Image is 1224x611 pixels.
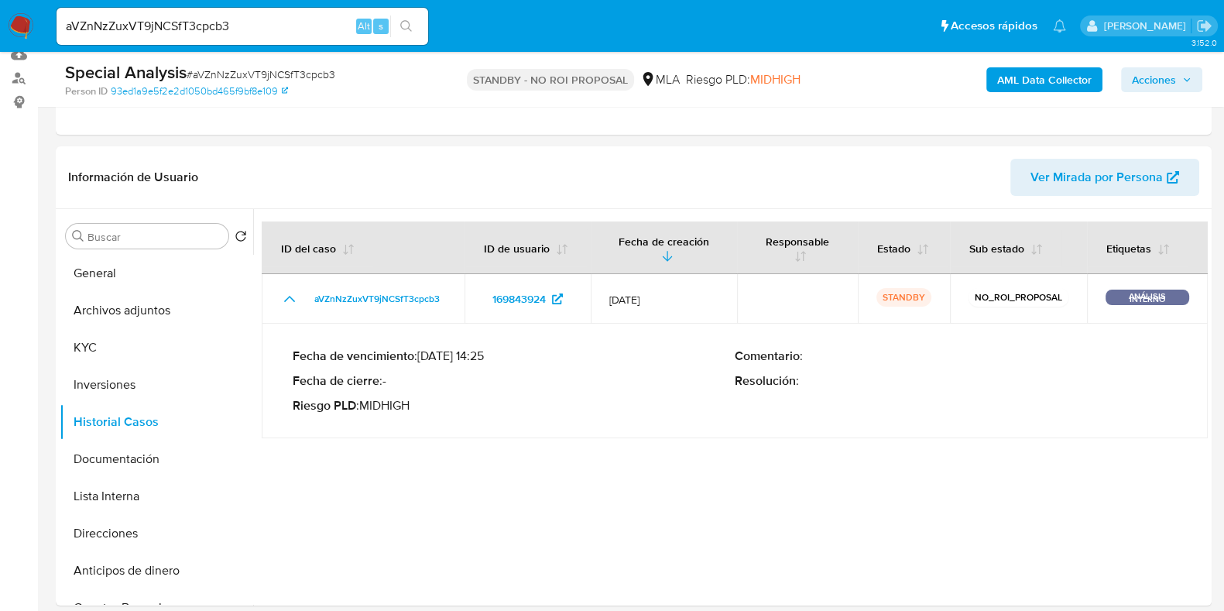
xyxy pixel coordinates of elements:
[1103,19,1191,33] p: andres.vilosio@mercadolibre.com
[467,69,634,91] p: STANDBY - NO ROI PROPOSAL
[235,230,247,247] button: Volver al orden por defecto
[111,84,288,98] a: 93ed1a9e5f2e2d1050bd465f9bf8e109
[997,67,1092,92] b: AML Data Collector
[1053,19,1066,33] a: Notificaciones
[72,230,84,242] button: Buscar
[65,60,187,84] b: Special Analysis
[1030,159,1163,196] span: Ver Mirada por Persona
[60,366,253,403] button: Inversiones
[187,67,335,82] span: # aVZnNzZuxVT9jNCSfT3cpcb3
[57,16,428,36] input: Buscar usuario o caso...
[750,70,801,88] span: MIDHIGH
[1191,36,1216,49] span: 3.152.0
[379,19,383,33] span: s
[640,71,680,88] div: MLA
[1010,159,1199,196] button: Ver Mirada por Persona
[60,478,253,515] button: Lista Interna
[1196,18,1212,34] a: Salir
[1121,67,1202,92] button: Acciones
[986,67,1102,92] button: AML Data Collector
[60,552,253,589] button: Anticipos de dinero
[65,84,108,98] b: Person ID
[390,15,422,37] button: search-icon
[358,19,370,33] span: Alt
[1132,67,1176,92] span: Acciones
[60,403,253,441] button: Historial Casos
[60,329,253,366] button: KYC
[951,18,1037,34] span: Accesos rápidos
[87,230,222,244] input: Buscar
[60,292,253,329] button: Archivos adjuntos
[686,71,801,88] span: Riesgo PLD:
[60,515,253,552] button: Direcciones
[68,170,198,185] h1: Información de Usuario
[60,441,253,478] button: Documentación
[60,255,253,292] button: General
